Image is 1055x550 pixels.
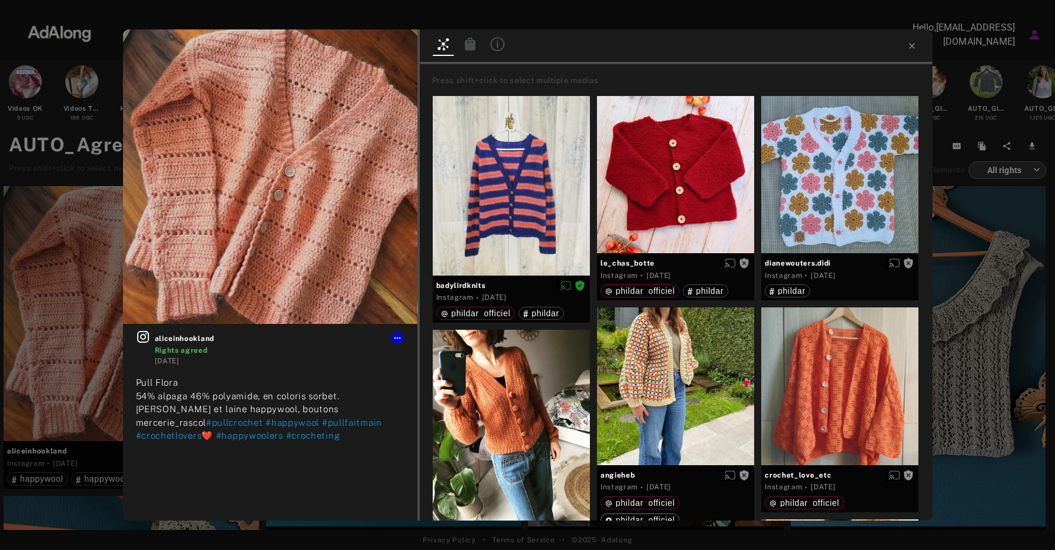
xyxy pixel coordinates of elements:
[155,333,404,344] span: aliceinhookland
[996,493,1055,550] div: Widget de chat
[811,483,835,491] time: 2025-04-28T06:50:34.000Z
[805,483,808,492] span: ·
[721,257,739,269] button: Enable diffusion on this media
[123,29,417,324] img: 536866390_18406781881117919_2355583373199615189_n.webp
[436,280,586,291] span: badylirdknits
[136,430,214,440] span: #crochetlovers❤️
[646,483,671,491] time: 2025-06-07T17:42:17.000Z
[605,516,675,524] div: phildar_officiel
[616,498,675,508] span: phildar_officiel
[322,418,382,428] span: #pullfaitmain
[646,271,671,280] time: 2025-07-15T09:48:51.000Z
[616,286,675,296] span: phildar_officiel
[641,483,643,492] span: ·
[575,281,585,289] span: Rights agreed
[601,470,751,481] span: angieheb
[155,357,180,365] time: 2025-08-20T14:26:19.000Z
[780,498,839,508] span: phildar_officiel
[765,258,915,269] span: dianewouters.didi
[769,287,805,295] div: phildar
[739,259,749,267] span: Rights not requested
[765,270,802,281] div: Instagram
[452,309,510,318] span: phildar_officiel
[765,482,802,492] div: Instagram
[811,271,835,280] time: 2025-06-29T07:21:21.000Z
[266,418,319,428] span: #happywool
[996,493,1055,550] iframe: Chat Widget
[601,482,638,492] div: Instagram
[696,286,724,296] span: phildar
[805,271,808,280] span: ·
[216,430,283,440] span: #happywoolers
[206,418,263,428] span: #pullcrochet
[601,270,638,281] div: Instagram
[885,469,903,481] button: Enable diffusion on this media
[136,377,340,428] span: Pull Flora 54% alpaga 46% polyamide, en coloris sorbet. [PERSON_NAME] et laine happywool, boutons...
[523,309,559,317] div: phildar
[778,286,805,296] span: phildar
[432,75,928,87] div: Press shift+click to select multiple medias
[688,287,724,295] div: phildar
[601,258,751,269] span: le_chas_botte
[605,287,675,295] div: phildar_officiel
[903,471,914,479] span: Rights not requested
[769,499,839,507] div: phildar_officiel
[765,470,915,481] span: crochet_love_etc
[532,309,559,318] span: phildar
[739,471,749,479] span: Rights not requested
[641,271,643,280] span: ·
[605,499,675,507] div: phildar_officiel
[441,309,510,317] div: phildar_officiel
[903,259,914,267] span: Rights not requested
[476,293,479,303] span: ·
[155,346,208,354] span: Rights agreed
[286,430,340,440] span: #crocheting
[482,293,507,301] time: 2025-08-16T15:52:29.000Z
[616,515,675,525] span: phildar_officiel
[436,292,473,303] div: Instagram
[721,469,739,481] button: Enable diffusion on this media
[557,279,575,291] button: Disable diffusion on this media
[885,257,903,269] button: Enable diffusion on this media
